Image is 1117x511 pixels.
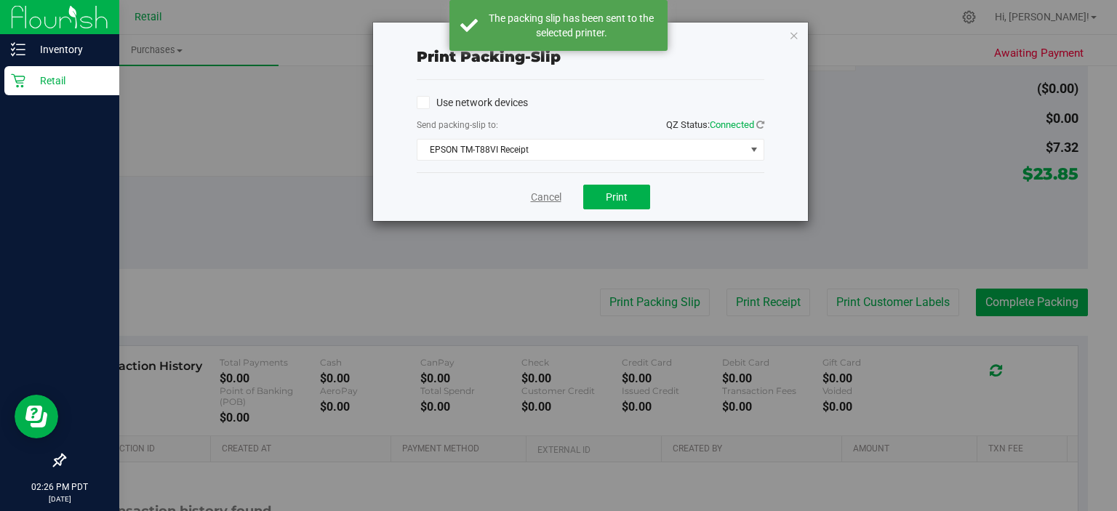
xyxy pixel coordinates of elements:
a: Cancel [531,190,561,205]
span: EPSON TM-T88VI Receipt [417,140,745,160]
p: Inventory [25,41,113,58]
p: 02:26 PM PDT [7,480,113,494]
span: Connected [710,119,754,130]
span: select [745,140,763,160]
button: Print [583,185,650,209]
inline-svg: Retail [11,73,25,88]
inline-svg: Inventory [11,42,25,57]
div: The packing slip has been sent to the selected printer. [486,11,657,40]
span: QZ Status: [666,119,764,130]
p: [DATE] [7,494,113,504]
label: Send packing-slip to: [417,118,498,132]
span: Print [606,191,628,203]
p: Retail [25,72,113,89]
iframe: Resource center [15,395,58,438]
span: Print packing-slip [417,48,561,65]
label: Use network devices [417,95,528,110]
